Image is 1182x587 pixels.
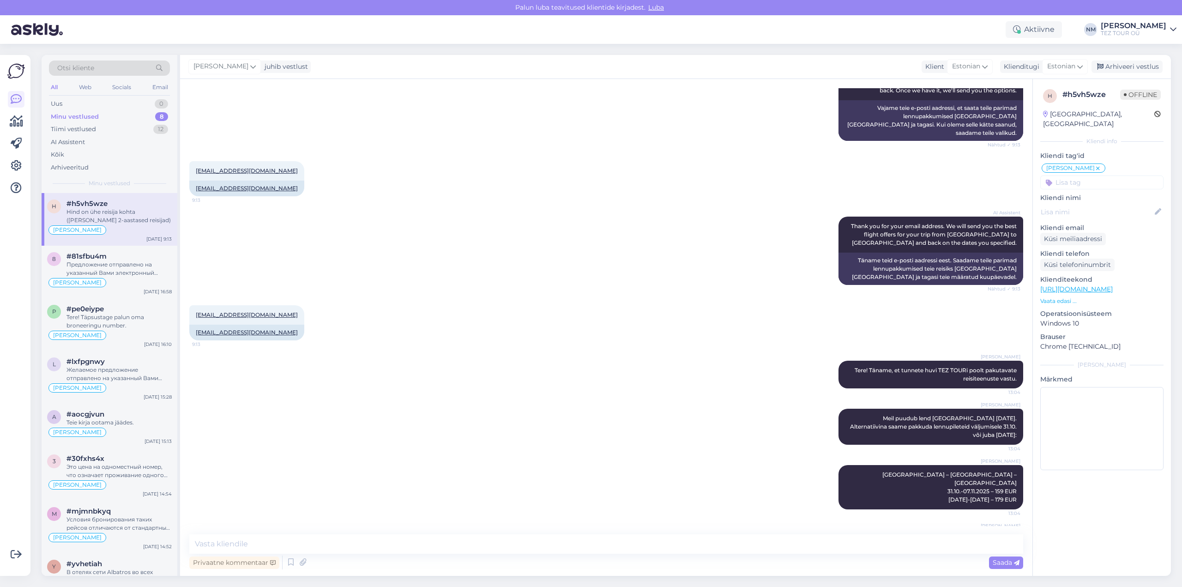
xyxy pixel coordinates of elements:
span: Saada [993,558,1019,567]
div: [DATE] 16:10 [144,341,172,348]
span: Estonian [1047,61,1075,72]
div: Arhiveeritud [51,163,89,172]
span: l [53,361,56,368]
span: p [52,308,56,315]
p: Chrome [TECHNICAL_ID] [1040,342,1164,351]
p: Kliendi email [1040,223,1164,233]
p: Märkmed [1040,375,1164,384]
div: [PERSON_NAME] [1040,361,1164,369]
span: [PERSON_NAME] [193,61,248,72]
div: В отелях сети Albatros во всех заявлен, как минимум, один подогреваемый бассейн в зимние месяцы. ... [66,568,172,585]
span: Nähtud ✓ 9:13 [986,285,1020,292]
span: [PERSON_NAME] [53,535,102,540]
div: TEZ TOUR OÜ [1101,30,1166,37]
span: Minu vestlused [89,179,130,188]
div: Küsi meiliaadressi [1040,233,1106,245]
div: Teie kirja ootama jäädes. [66,418,172,427]
span: [GEOGRAPHIC_DATA] – [GEOGRAPHIC_DATA] – [GEOGRAPHIC_DATA] 31.10.-07.11.2025 – 159 EUR [DATE]-[DAT... [882,471,1018,503]
span: [PERSON_NAME] [53,280,102,285]
div: Это цена на одноместный номер, что означает проживание одного человека ( без подселения ). [66,463,172,479]
div: Tere! Täpsustage palun oma broneeringu number. [66,313,172,330]
div: Klienditugi [1000,62,1039,72]
span: h [1048,92,1052,99]
span: #pe0eiype [66,305,104,313]
img: Askly Logo [7,62,25,80]
div: Kõik [51,150,64,159]
div: [DATE] 9:13 [146,236,172,242]
p: Kliendi tag'id [1040,151,1164,161]
div: AI Assistent [51,138,85,147]
span: m [52,510,57,517]
div: Kliendi info [1040,137,1164,145]
span: [PERSON_NAME] [53,430,102,435]
div: Socials [110,81,133,93]
span: [PERSON_NAME] [53,333,102,338]
a: [URL][DOMAIN_NAME] [1040,285,1113,293]
p: Brauser [1040,332,1164,342]
span: h [52,203,56,210]
span: #h5vh5wze [66,200,108,208]
div: [DATE] 14:54 [143,490,172,497]
span: #yvhetiah [66,560,102,568]
div: Желаемое предложение отправлено на указанный Вами электронный адрес. [66,366,172,382]
p: Operatsioonisüsteem [1040,309,1164,319]
div: Web [77,81,93,93]
div: [DATE] 16:58 [144,288,172,295]
div: 0 [155,99,168,109]
span: Meil puudub lend [GEOGRAPHIC_DATA] [DATE]. Alternatiivina saame pakkuda lennupileteid väljumisele... [850,415,1018,438]
p: Windows 10 [1040,319,1164,328]
span: Estonian [952,61,980,72]
a: [EMAIL_ADDRESS][DOMAIN_NAME] [196,167,298,174]
p: Kliendi nimi [1040,193,1164,203]
span: Thank you for your email address. We will send you the best flight offers for your trip from [GEO... [851,223,1018,246]
span: 9:13 [192,341,227,348]
span: Luba [645,3,667,12]
div: Uus [51,99,62,109]
span: Otsi kliente [57,63,94,73]
span: #mjmnbkyq [66,507,111,515]
div: Aktiivne [1006,21,1062,38]
span: 13:04 [986,510,1020,517]
span: [PERSON_NAME] [981,353,1020,360]
p: Klienditeekond [1040,275,1164,284]
div: Privaatne kommentaar [189,557,279,569]
p: Vaata edasi ... [1040,297,1164,305]
span: [PERSON_NAME] [1046,165,1095,171]
a: [EMAIL_ADDRESS][DOMAIN_NAME] [196,185,298,192]
div: Tiimi vestlused [51,125,96,134]
div: [DATE] 14:52 [143,543,172,550]
span: [PERSON_NAME] [53,227,102,233]
div: Email [151,81,170,93]
div: [GEOGRAPHIC_DATA], [GEOGRAPHIC_DATA] [1043,109,1154,129]
span: #lxfpgnwy [66,357,105,366]
div: NM [1084,23,1097,36]
div: 8 [155,112,168,121]
div: juhib vestlust [261,62,308,72]
span: Nähtud ✓ 9:13 [986,141,1020,148]
div: Klient [922,62,944,72]
div: Täname teid e-posti aadressi eest. Saadame teile parimad lennupakkumised teie reisiks [GEOGRAPHIC... [838,253,1023,285]
div: [DATE] 15:28 [144,393,172,400]
a: [PERSON_NAME]TEZ TOUR OÜ [1101,22,1176,37]
div: [PERSON_NAME] [1101,22,1166,30]
div: 12 [153,125,168,134]
input: Lisa nimi [1041,207,1153,217]
div: # h5vh5wze [1062,89,1120,100]
span: [PERSON_NAME] [53,385,102,391]
div: All [49,81,60,93]
span: y [52,563,56,570]
span: 9:13 [192,197,227,204]
div: Vajame teie e-posti aadressi, et saata teile parimad lennupakkumised [GEOGRAPHIC_DATA] [GEOGRAPHI... [838,100,1023,141]
span: AI Assistent [986,209,1020,216]
p: Kliendi telefon [1040,249,1164,259]
span: #aocgjvun [66,410,104,418]
div: Küsi telefoninumbrit [1040,259,1115,271]
a: [EMAIL_ADDRESS][DOMAIN_NAME] [196,329,298,336]
span: 3 [53,458,56,465]
div: [DATE] 15:13 [145,438,172,445]
div: Условия бронирования таких рейсов отличаются от стандартных. Билеты в полном объеме + 10% от стои... [66,515,172,532]
input: Lisa tag [1040,175,1164,189]
span: [PERSON_NAME] [981,522,1020,529]
span: a [52,413,56,420]
div: Arhiveeri vestlus [1092,61,1163,73]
